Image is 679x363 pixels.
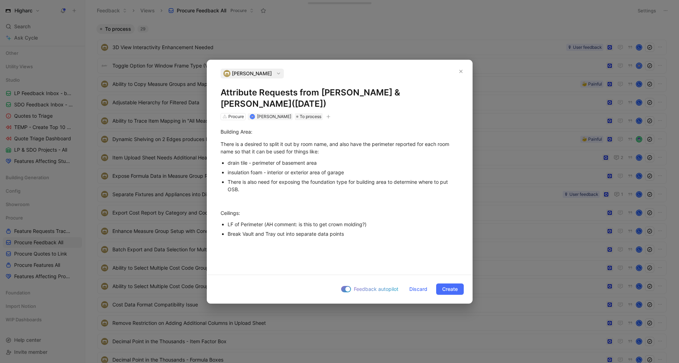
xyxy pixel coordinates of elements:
span: Discard [409,285,427,293]
div: There is also need for exposing the foundation type for building area to determine where to put OSB. [228,178,459,193]
span: drain tile - perimeter of basement area [228,160,317,166]
span: LF of Perimeter (AH comment: is this to get crown molding?) [228,221,367,227]
h1: Attribute Requests from [PERSON_NAME] & [PERSON_NAME]([DATE]) [221,87,459,110]
div: Procure [228,113,244,120]
button: Feedback autopilot [339,285,400,294]
div: Ceilings: [221,209,459,217]
span: Create [442,285,458,293]
button: Create [436,283,464,295]
button: logo[PERSON_NAME] [221,69,284,78]
div: There is a desired to split it out by room name, and also have the perimeter reported for each ro... [221,140,459,155]
div: Building Area: [221,128,459,135]
span: Break Vault and Tray out into separate data points [228,231,344,237]
span: insulation foam - interior or exterior area of garage [228,169,344,175]
span: Feedback autopilot [354,285,398,293]
button: Discard [403,283,433,295]
span: To process [300,113,321,120]
div: To process [295,113,323,120]
img: avatar [251,115,254,118]
img: logo [223,70,230,77]
span: [PERSON_NAME] [257,114,291,119]
span: [PERSON_NAME] [232,69,272,78]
